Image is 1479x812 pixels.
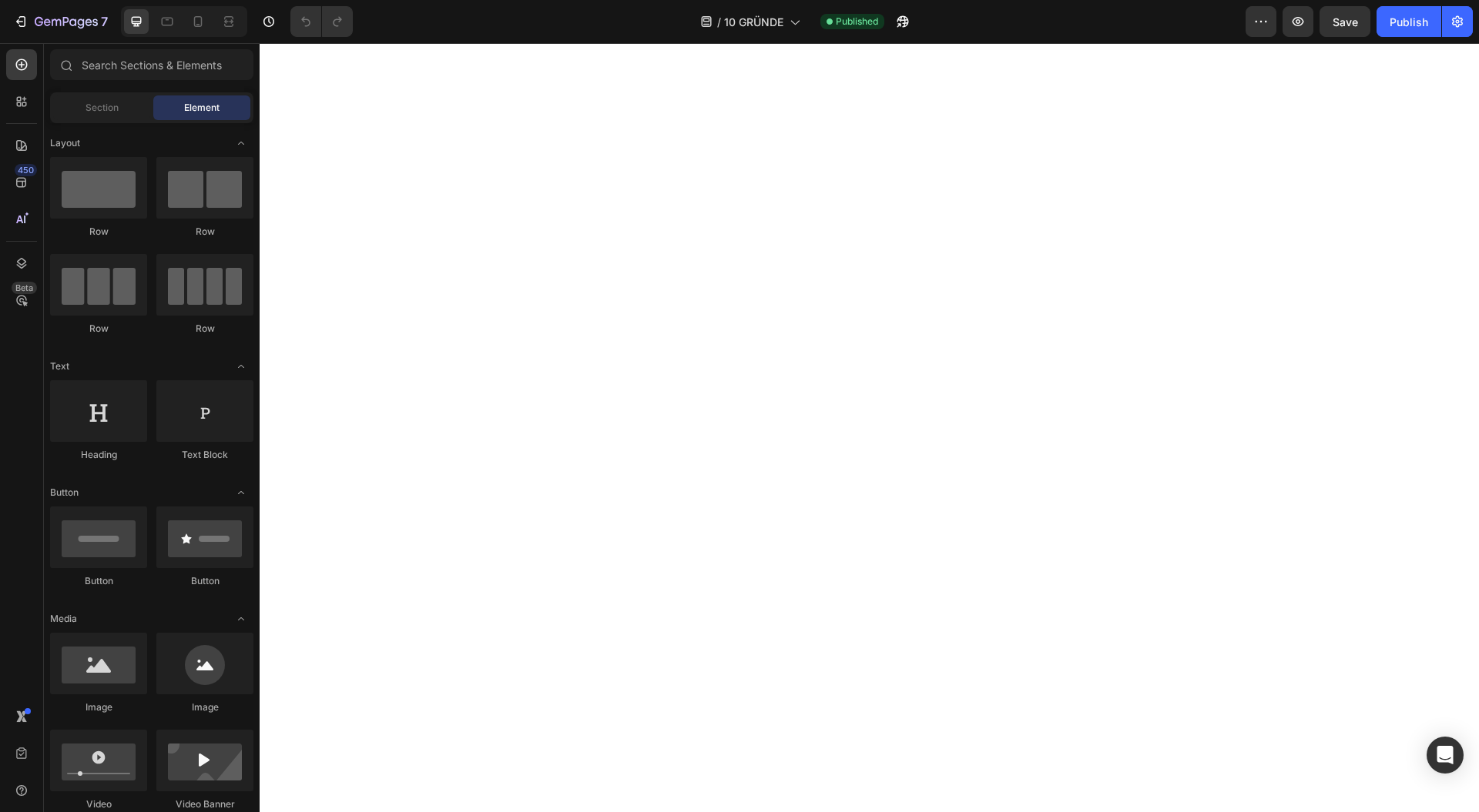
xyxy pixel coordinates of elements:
[50,136,80,150] span: Layout
[156,322,253,336] div: Row
[229,354,253,379] span: Toggle open
[290,6,353,37] div: Undo/Redo
[101,12,108,31] p: 7
[50,486,79,500] span: Button
[229,606,253,631] span: Toggle open
[50,797,147,811] div: Video
[50,225,147,239] div: Row
[724,14,783,30] span: 10 GRÜNDE
[229,480,253,505] span: Toggle open
[50,322,147,336] div: Row
[1390,14,1428,30] div: Publish
[184,101,220,115] span: Element
[50,49,253,80] input: Search Sections & Elements
[156,225,253,239] div: Row
[50,359,69,373] span: Text
[156,574,253,588] div: Button
[836,15,878,28] span: Published
[1320,6,1370,37] button: Save
[229,131,253,155] span: Toggle open
[717,14,721,30] span: /
[156,797,253,811] div: Video Banner
[12,282,37,294] div: Beta
[156,448,253,462] div: Text Block
[50,612,77,626] span: Media
[260,43,1479,812] iframe: Design area
[1427,737,1464,774] div: Open Intercom Messenger
[1377,6,1441,37] button: Publish
[1333,15,1358,28] span: Save
[50,448,147,462] div: Heading
[156,700,253,714] div: Image
[50,700,147,714] div: Image
[15,164,37,176] div: 450
[86,101,119,115] span: Section
[6,6,115,37] button: 7
[50,574,147,588] div: Button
